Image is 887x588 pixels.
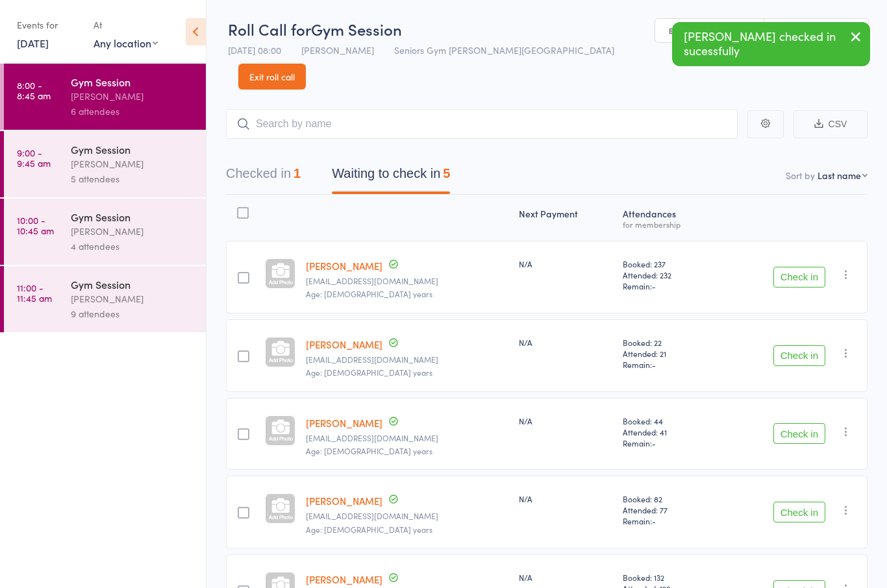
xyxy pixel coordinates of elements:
[306,288,432,299] span: Age: [DEMOGRAPHIC_DATA] years
[519,415,612,426] div: N/A
[17,282,52,303] time: 11:00 - 11:45 am
[71,89,195,104] div: [PERSON_NAME]
[773,267,825,288] button: Check in
[519,337,612,348] div: N/A
[623,348,714,359] span: Attended: 21
[443,166,450,180] div: 5
[306,445,432,456] span: Age: [DEMOGRAPHIC_DATA] years
[4,266,206,332] a: 11:00 -11:45 amGym Session[PERSON_NAME]9 attendees
[306,355,508,364] small: dianah01@tpg.com.au
[228,18,311,40] span: Roll Call for
[652,359,656,370] span: -
[306,416,382,430] a: [PERSON_NAME]
[306,276,508,286] small: cmdeeks@gmail.com
[394,43,614,56] span: Seniors Gym [PERSON_NAME][GEOGRAPHIC_DATA]
[623,493,714,504] span: Booked: 82
[623,258,714,269] span: Booked: 237
[71,239,195,254] div: 4 attendees
[773,423,825,444] button: Check in
[332,160,450,194] button: Waiting to check in5
[519,493,612,504] div: N/A
[17,36,49,50] a: [DATE]
[793,110,868,138] button: CSV
[17,80,51,101] time: 8:00 - 8:45 am
[94,36,158,50] div: Any location
[514,201,618,235] div: Next Payment
[623,437,714,448] span: Remain:
[306,434,508,443] small: helenmurden85@gmail.com
[623,269,714,280] span: Attended: 232
[773,345,825,366] button: Check in
[71,224,195,239] div: [PERSON_NAME]
[238,64,306,90] a: Exit roll call
[623,504,714,515] span: Attended: 77
[71,156,195,171] div: [PERSON_NAME]
[71,142,195,156] div: Gym Session
[519,572,612,583] div: N/A
[306,337,382,351] a: [PERSON_NAME]
[652,437,656,448] span: -
[652,515,656,526] span: -
[623,280,714,291] span: Remain:
[519,258,612,269] div: N/A
[652,280,656,291] span: -
[71,171,195,186] div: 5 attendees
[306,524,432,535] span: Age: [DEMOGRAPHIC_DATA] years
[71,104,195,119] div: 6 attendees
[228,43,281,56] span: [DATE] 08:00
[71,291,195,306] div: [PERSON_NAME]
[4,199,206,265] a: 10:00 -10:45 amGym Session[PERSON_NAME]4 attendees
[301,43,374,56] span: [PERSON_NAME]
[94,14,158,36] div: At
[773,502,825,522] button: Check in
[294,166,301,180] div: 1
[4,131,206,197] a: 9:00 -9:45 amGym Session[PERSON_NAME]5 attendees
[623,515,714,526] span: Remain:
[623,337,714,348] span: Booked: 22
[623,220,714,228] div: for membership
[71,306,195,321] div: 9 attendees
[623,415,714,426] span: Booked: 44
[17,14,81,36] div: Events for
[618,201,719,235] div: Atten­dances
[623,359,714,370] span: Remain:
[306,259,382,273] a: [PERSON_NAME]
[4,64,206,130] a: 8:00 -8:45 amGym Session[PERSON_NAME]6 attendees
[306,367,432,378] span: Age: [DEMOGRAPHIC_DATA] years
[786,169,815,182] label: Sort by
[17,147,51,168] time: 9:00 - 9:45 am
[226,160,301,194] button: Checked in1
[818,169,861,182] div: Last name
[623,572,714,583] span: Booked: 132
[311,18,402,40] span: Gym Session
[306,572,382,586] a: [PERSON_NAME]
[306,511,508,521] small: mort_10@bigpond.com
[71,277,195,291] div: Gym Session
[71,75,195,89] div: Gym Session
[672,22,870,66] div: [PERSON_NAME] checked in sucessfully
[71,210,195,224] div: Gym Session
[226,109,738,139] input: Search by name
[623,426,714,437] span: Attended: 41
[17,215,54,236] time: 10:00 - 10:45 am
[306,494,382,508] a: [PERSON_NAME]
